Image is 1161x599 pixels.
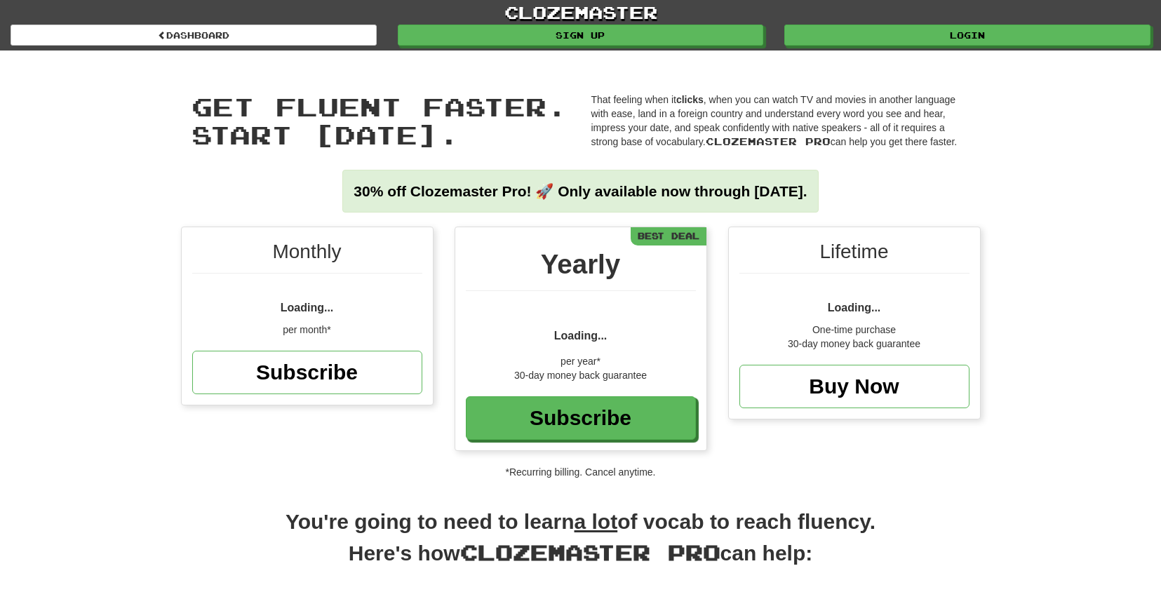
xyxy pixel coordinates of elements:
span: Clozemaster Pro [460,539,720,565]
strong: 30% off Clozemaster Pro! 🚀 Only available now through [DATE]. [354,183,807,199]
a: Login [784,25,1150,46]
a: Subscribe [192,351,422,394]
span: Loading... [828,302,881,314]
div: per month* [192,323,422,337]
a: Buy Now [739,365,969,408]
div: 30-day money back guarantee [466,368,696,382]
span: Loading... [554,330,608,342]
div: Lifetime [739,238,969,274]
span: Clozemaster Pro [706,135,831,147]
h2: You're going to need to learn of vocab to reach fluency. Here's how can help: [181,507,981,583]
div: 30-day money back guarantee [739,337,969,351]
a: Dashboard [11,25,377,46]
div: per year* [466,354,696,368]
a: Subscribe [466,396,696,440]
strong: clicks [676,94,704,105]
u: a lot [575,510,618,533]
div: Best Deal [631,227,706,245]
div: One-time purchase [739,323,969,337]
a: Sign up [398,25,764,46]
div: Monthly [192,238,422,274]
span: Get fluent faster. Start [DATE]. [192,91,568,149]
p: That feeling when it , when you can watch TV and movies in another language with ease, land in a ... [591,93,970,149]
span: Loading... [281,302,334,314]
div: Yearly [466,245,696,291]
